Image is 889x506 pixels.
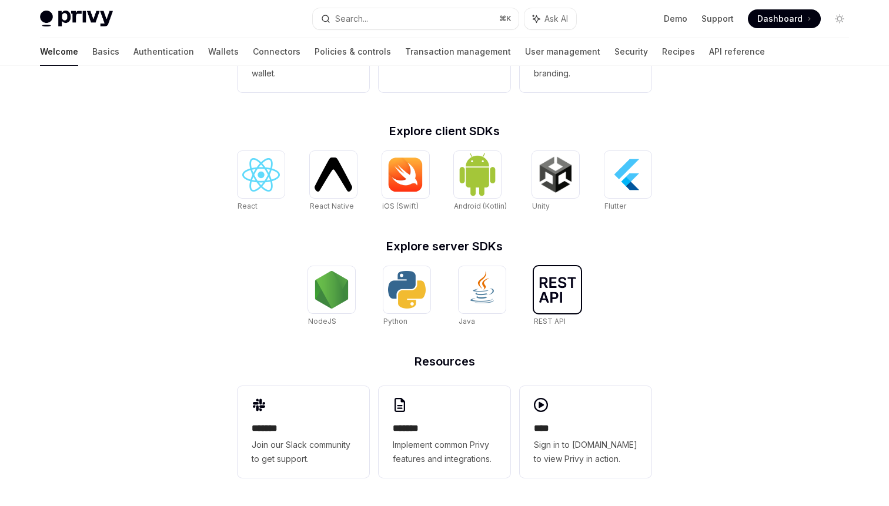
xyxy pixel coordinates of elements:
span: Join our Slack community to get support. [252,438,355,466]
span: Implement common Privy features and integrations. [393,438,496,466]
img: light logo [40,11,113,27]
img: Flutter [609,156,647,193]
img: Android (Kotlin) [459,152,496,196]
button: Search...⌘K [313,8,519,29]
a: Policies & controls [315,38,391,66]
span: React [238,202,258,210]
a: Android (Kotlin)Android (Kotlin) [454,151,507,212]
img: Java [463,271,501,309]
span: ⌘ K [499,14,512,24]
span: Flutter [604,202,626,210]
img: React Native [315,158,352,191]
img: Unity [537,156,574,193]
a: Dashboard [748,9,821,28]
span: REST API [534,317,566,326]
span: Dashboard [757,13,803,25]
h2: Resources [238,356,651,367]
a: FlutterFlutter [604,151,651,212]
a: Wallets [208,38,239,66]
a: Support [701,13,734,25]
a: Basics [92,38,119,66]
a: PythonPython [383,266,430,327]
a: REST APIREST API [534,266,581,327]
img: iOS (Swift) [387,157,425,192]
a: Connectors [253,38,300,66]
a: ReactReact [238,151,285,212]
img: React [242,158,280,192]
img: REST API [539,277,576,303]
div: Search... [335,12,368,26]
a: Welcome [40,38,78,66]
a: NodeJSNodeJS [308,266,355,327]
img: Python [388,271,426,309]
a: API reference [709,38,765,66]
a: JavaJava [459,266,506,327]
a: Security [614,38,648,66]
button: Toggle dark mode [830,9,849,28]
span: Android (Kotlin) [454,202,507,210]
span: Ask AI [544,13,568,25]
span: Python [383,317,407,326]
span: Java [459,317,475,326]
span: React Native [310,202,354,210]
a: Recipes [662,38,695,66]
span: Unity [532,202,550,210]
h2: Explore server SDKs [238,240,651,252]
h2: Explore client SDKs [238,125,651,137]
span: iOS (Swift) [382,202,419,210]
a: iOS (Swift)iOS (Swift) [382,151,429,212]
a: Authentication [133,38,194,66]
button: Ask AI [524,8,576,29]
a: Transaction management [405,38,511,66]
a: **** **Join our Slack community to get support. [238,386,369,478]
a: React NativeReact Native [310,151,357,212]
a: **** **Implement common Privy features and integrations. [379,386,510,478]
span: NodeJS [308,317,336,326]
a: Demo [664,13,687,25]
a: ****Sign in to [DOMAIN_NAME] to view Privy in action. [520,386,651,478]
img: NodeJS [313,271,350,309]
span: Sign in to [DOMAIN_NAME] to view Privy in action. [534,438,637,466]
a: User management [525,38,600,66]
a: UnityUnity [532,151,579,212]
